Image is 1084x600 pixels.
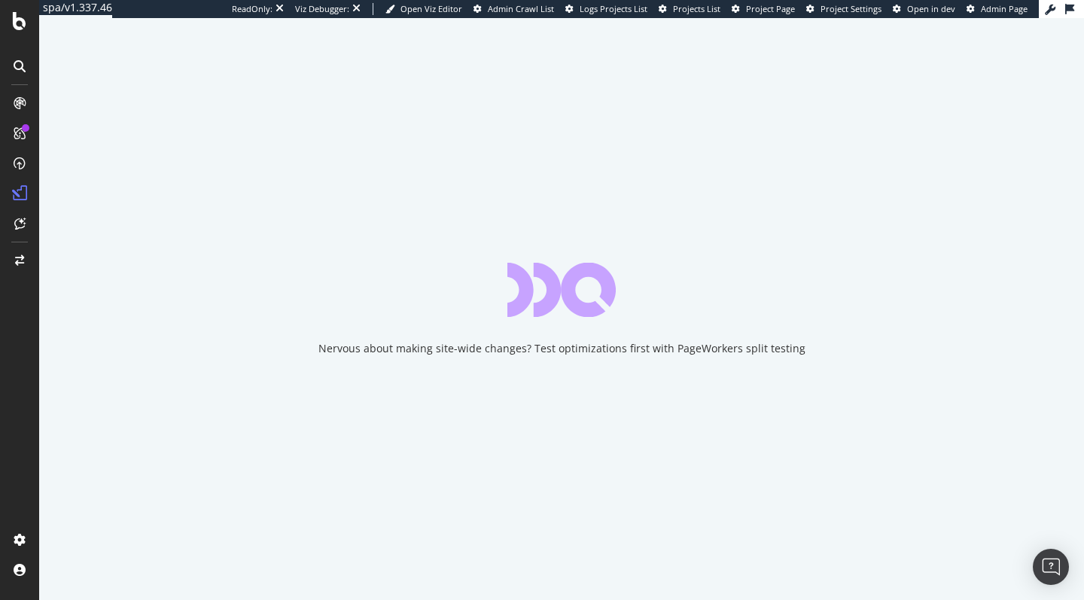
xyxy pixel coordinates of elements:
[806,3,882,15] a: Project Settings
[295,3,349,15] div: Viz Debugger:
[659,3,720,15] a: Projects List
[732,3,795,15] a: Project Page
[673,3,720,14] span: Projects List
[400,3,462,14] span: Open Viz Editor
[385,3,462,15] a: Open Viz Editor
[488,3,554,14] span: Admin Crawl List
[318,341,805,356] div: Nervous about making site-wide changes? Test optimizations first with PageWorkers split testing
[580,3,647,14] span: Logs Projects List
[565,3,647,15] a: Logs Projects List
[1033,549,1069,585] div: Open Intercom Messenger
[473,3,554,15] a: Admin Crawl List
[746,3,795,14] span: Project Page
[507,263,616,317] div: animation
[967,3,1028,15] a: Admin Page
[821,3,882,14] span: Project Settings
[893,3,955,15] a: Open in dev
[232,3,273,15] div: ReadOnly:
[907,3,955,14] span: Open in dev
[981,3,1028,14] span: Admin Page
